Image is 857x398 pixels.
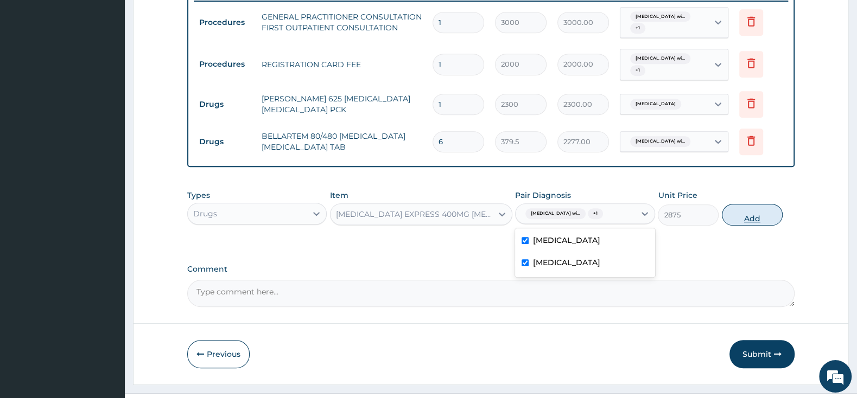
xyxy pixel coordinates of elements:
[256,54,427,75] td: REGISTRATION CARD FEE
[56,61,182,75] div: Chat with us now
[194,54,256,74] td: Procedures
[187,340,250,368] button: Previous
[194,12,256,33] td: Procedures
[630,11,690,22] span: [MEDICAL_DATA] wi...
[178,5,204,31] div: Minimize live chat window
[256,125,427,158] td: BELLARTEM 80/480 [MEDICAL_DATA] [MEDICAL_DATA] TAB
[729,340,795,368] button: Submit
[630,53,690,64] span: [MEDICAL_DATA] wi...
[194,94,256,114] td: Drugs
[525,208,586,219] span: [MEDICAL_DATA] wi...
[630,99,681,110] span: [MEDICAL_DATA]
[330,190,348,201] label: Item
[658,190,697,201] label: Unit Price
[187,265,795,274] label: Comment
[630,65,645,76] span: + 1
[63,126,150,235] span: We're online!
[515,190,571,201] label: Pair Diagnosis
[533,257,600,268] label: [MEDICAL_DATA]
[20,54,44,81] img: d_794563401_company_1708531726252_794563401
[5,275,207,313] textarea: Type your message and hit 'Enter'
[256,6,427,38] td: GENERAL PRACTITIONER CONSULTATION FIRST OUTPATIENT CONSULTATION
[588,208,603,219] span: + 1
[630,23,645,34] span: + 1
[187,191,210,200] label: Types
[256,88,427,120] td: [PERSON_NAME] 625 [MEDICAL_DATA] [MEDICAL_DATA] PCK
[194,132,256,152] td: Drugs
[722,204,783,226] button: Add
[630,136,690,147] span: [MEDICAL_DATA] wi...
[533,235,600,246] label: [MEDICAL_DATA]
[336,209,493,220] div: [MEDICAL_DATA] EXPRESS 400MG [MEDICAL_DATA] PCK
[193,208,217,219] div: Drugs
